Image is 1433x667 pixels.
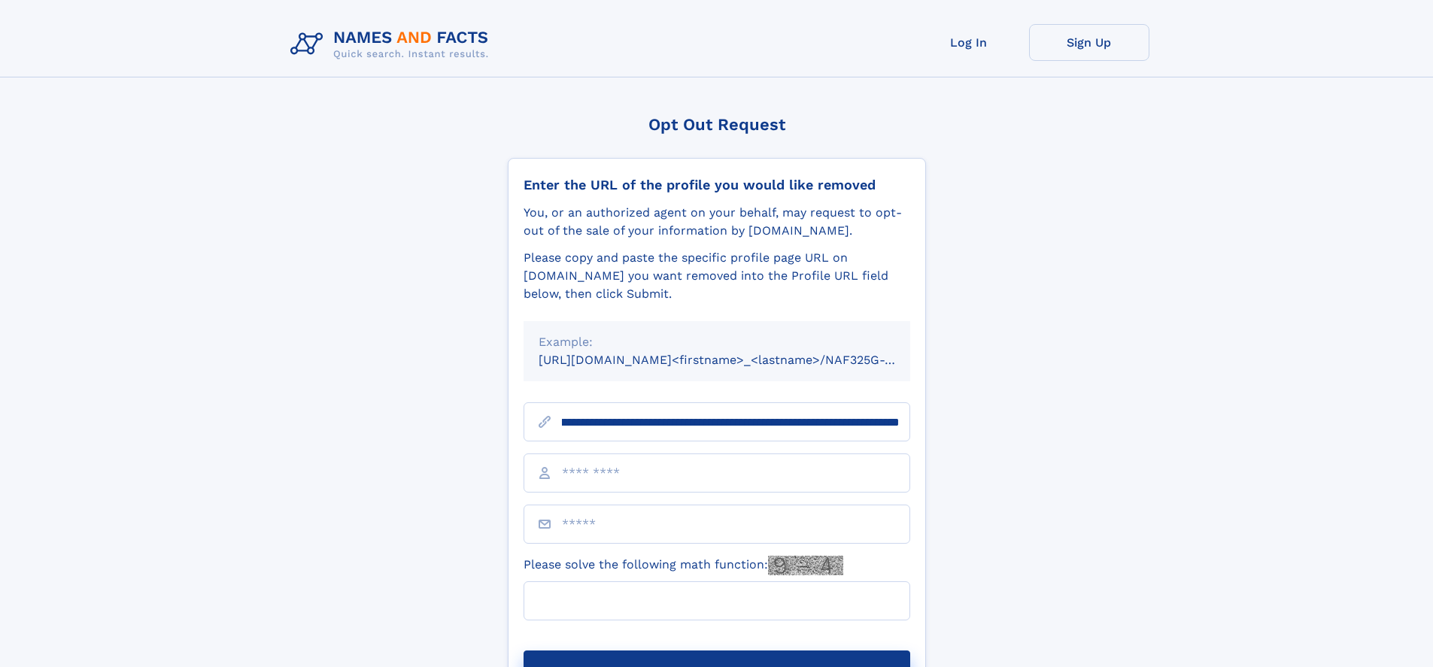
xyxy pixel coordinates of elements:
[508,115,926,134] div: Opt Out Request
[1029,24,1149,61] a: Sign Up
[524,249,910,303] div: Please copy and paste the specific profile page URL on [DOMAIN_NAME] you want removed into the Pr...
[284,24,501,65] img: Logo Names and Facts
[909,24,1029,61] a: Log In
[539,333,895,351] div: Example:
[524,556,843,575] label: Please solve the following math function:
[539,353,939,367] small: [URL][DOMAIN_NAME]<firstname>_<lastname>/NAF325G-xxxxxxxx
[524,177,910,193] div: Enter the URL of the profile you would like removed
[524,204,910,240] div: You, or an authorized agent on your behalf, may request to opt-out of the sale of your informatio...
